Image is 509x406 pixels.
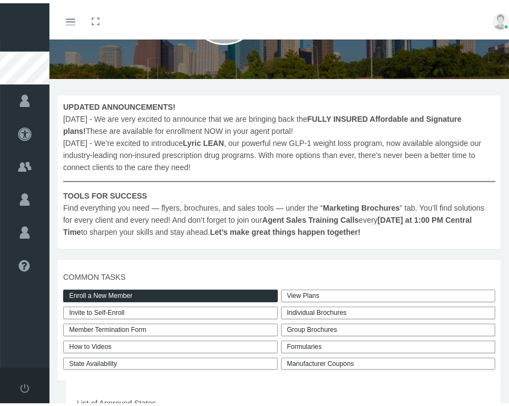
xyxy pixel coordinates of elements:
[210,224,360,233] b: Let’s make great things happen together!
[262,212,359,221] b: Agent Sales Training Calls
[63,111,462,132] b: FULLY INSURED Affordable and Signature plans!
[63,303,278,316] a: Invite to Self-Enroll
[63,98,495,235] span: [DATE] - We are very excited to announce that we are bringing back the These are available for en...
[63,354,278,367] a: State Availability
[183,136,224,144] b: Lyric LEAN
[281,303,496,316] div: Individual Brochures
[63,188,147,197] b: TOOLS FOR SUCCESS
[63,268,495,280] span: COMMON TASKS
[63,286,278,299] a: Enroll a New Member
[63,337,278,350] a: How to Videos
[63,320,278,333] a: Member Termination Form
[77,394,490,406] span: List of Approved States
[63,99,176,108] b: UPDATED ANNOUNCEMENTS!
[323,200,400,209] b: Marketing Brochures
[281,354,496,367] a: Manufacturer Coupons
[281,337,496,350] div: Formularies
[281,320,496,333] div: Group Brochures
[281,286,496,299] a: View Plans
[493,10,509,26] img: user-placeholder.jpg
